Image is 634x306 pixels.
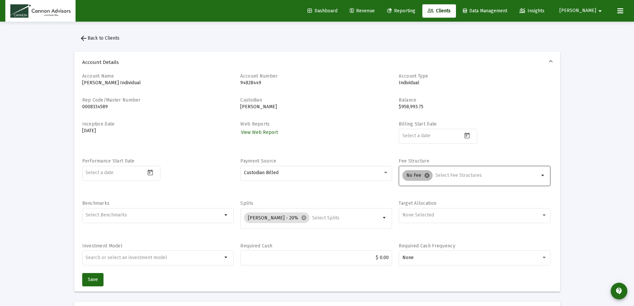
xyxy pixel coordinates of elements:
label: Benchmarks [82,200,110,206]
input: undefined [86,255,222,260]
mat-icon: arrow_drop_down [222,211,230,219]
mat-chip: No Fee [402,170,433,181]
label: Required Cash [240,243,272,249]
p: $958,993.75 [399,104,550,110]
span: Revenue [350,8,375,14]
a: Insights [514,4,550,18]
label: Billing Start Date [399,121,437,127]
a: Data Management [458,4,513,18]
span: Reporting [387,8,415,14]
a: Clients [422,4,456,18]
label: Account Name [82,73,114,79]
img: Dashboard [10,4,71,18]
input: $2000.00 [244,255,389,260]
p: [PERSON_NAME] Individual [82,80,234,86]
label: Account Number [240,73,278,79]
p: [DATE] [82,128,234,134]
span: None [402,255,414,260]
mat-icon: cancel [301,215,307,221]
a: View Web Report [240,128,279,137]
label: Web Reports [240,121,270,127]
label: Account Type [399,73,428,79]
label: Custodian [240,97,262,103]
mat-chip-list: Selection [86,211,222,219]
label: Fee Structure [399,158,429,164]
label: Balance [399,97,416,103]
span: Data Management [463,8,507,14]
mat-icon: arrow_drop_down [539,171,547,179]
p: [PERSON_NAME] [240,104,392,110]
mat-chip: [PERSON_NAME] - 20% [244,212,310,223]
span: Back to Clients [80,35,119,41]
input: Select Benchmarks [86,212,222,218]
p: Individual [399,80,550,86]
a: Dashboard [302,4,343,18]
label: Inception Date [82,121,115,127]
mat-icon: arrow_drop_down [222,253,230,261]
label: Rep Code/Master Number [82,97,141,103]
mat-icon: cancel [424,172,430,178]
span: View Web Report [241,130,278,135]
span: Dashboard [308,8,337,14]
label: Target Allocation [399,200,436,206]
mat-chip-list: Selection [244,211,381,224]
button: Open calendar [462,131,472,140]
a: Revenue [344,4,380,18]
label: Splits [240,200,253,206]
mat-icon: arrow_back [80,34,88,42]
mat-icon: contact_support [615,287,623,295]
label: Required Cash Frequency [399,243,455,249]
input: Select Fee Structures [435,173,539,178]
span: Custodian Billed [244,170,279,175]
div: Account Details [74,73,560,292]
mat-icon: arrow_drop_down [596,4,604,18]
span: Clients [428,8,451,14]
input: Select a date [86,170,145,175]
button: [PERSON_NAME] [551,4,612,17]
a: Reporting [382,4,421,18]
span: [PERSON_NAME] [559,8,596,14]
span: Insights [520,8,544,14]
button: Back to Clients [74,32,125,45]
button: Save [82,273,104,286]
span: Account Details [82,59,549,66]
p: 94828449 [240,80,392,86]
span: None Selected [402,212,434,218]
input: Select Splits [312,215,381,221]
label: Payment Source [240,158,276,164]
label: Investment Model [82,243,122,249]
input: Select a date [402,133,462,139]
p: 0008334589 [82,104,234,110]
button: Open calendar [145,167,155,177]
label: Performance Start Date [82,158,135,164]
mat-icon: arrow_drop_down [381,214,389,222]
mat-expansion-panel-header: Account Details [74,52,560,73]
span: Save [88,277,98,282]
mat-chip-list: Selection [402,169,539,182]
